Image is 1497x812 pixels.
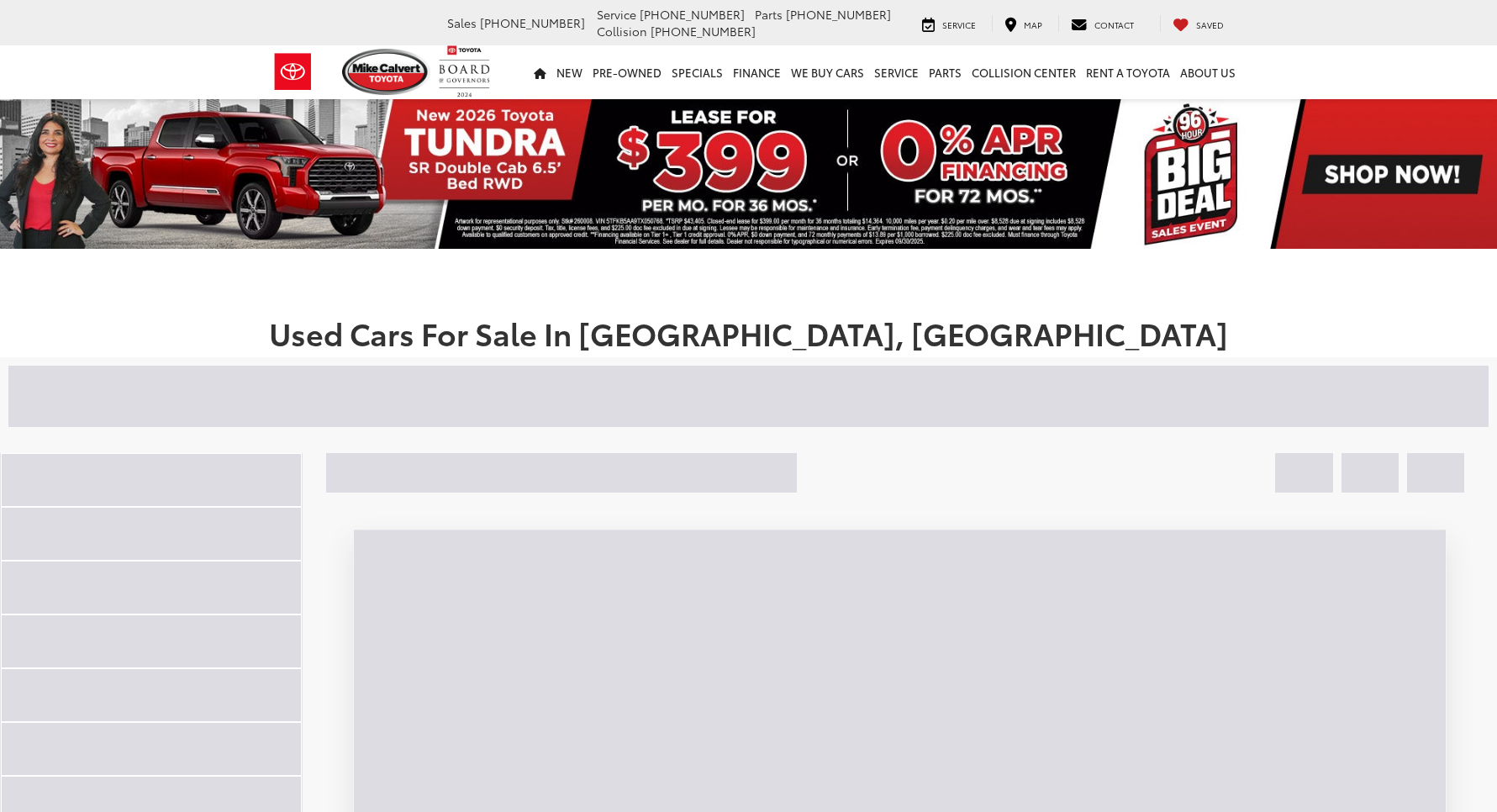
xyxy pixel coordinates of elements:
[1058,15,1146,32] a: Contact
[1024,18,1042,31] span: Map
[909,15,988,32] a: Service
[640,6,745,23] span: [PHONE_NUMBER]
[1175,45,1241,99] a: About Us
[1160,15,1236,32] a: My Saved Vehicles
[667,45,728,99] a: Specials
[651,23,756,40] span: [PHONE_NUMBER]
[480,14,585,31] span: [PHONE_NUMBER]
[924,45,967,99] a: Parts
[967,45,1081,99] a: Collision Center
[342,49,431,95] img: Mike Calvert Toyota
[447,14,477,31] span: Sales
[728,45,786,99] a: Finance
[786,6,891,23] span: [PHONE_NUMBER]
[869,45,924,99] a: Service
[992,15,1055,32] a: Map
[1081,45,1175,99] a: Rent a Toyota
[786,45,869,99] a: WE BUY CARS
[597,23,647,40] span: Collision
[597,6,636,23] span: Service
[1196,18,1224,31] span: Saved
[942,18,976,31] span: Service
[551,45,588,99] a: New
[588,45,667,99] a: Pre-Owned
[529,45,551,99] a: Home
[755,6,783,23] span: Parts
[261,45,324,99] img: Toyota
[1094,18,1134,31] span: Contact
